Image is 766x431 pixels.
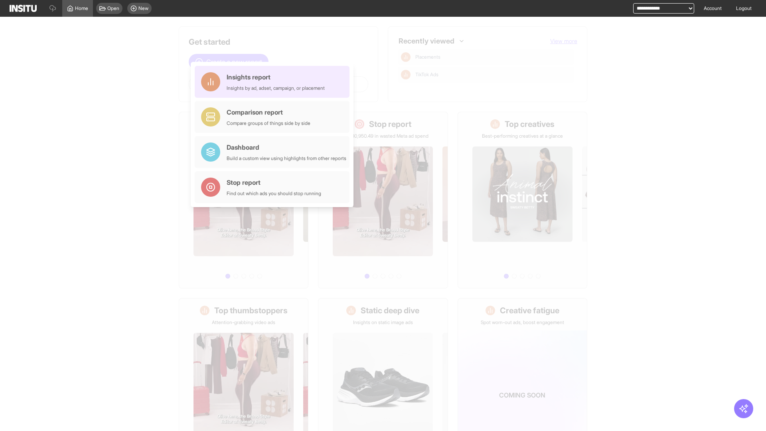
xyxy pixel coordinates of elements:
[227,107,310,117] div: Comparison report
[227,178,321,187] div: Stop report
[227,72,325,82] div: Insights report
[227,142,346,152] div: Dashboard
[138,5,148,12] span: New
[227,155,346,162] div: Build a custom view using highlights from other reports
[227,85,325,91] div: Insights by ad, adset, campaign, or placement
[227,190,321,197] div: Find out which ads you should stop running
[75,5,88,12] span: Home
[107,5,119,12] span: Open
[227,120,310,127] div: Compare groups of things side by side
[10,5,37,12] img: Logo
